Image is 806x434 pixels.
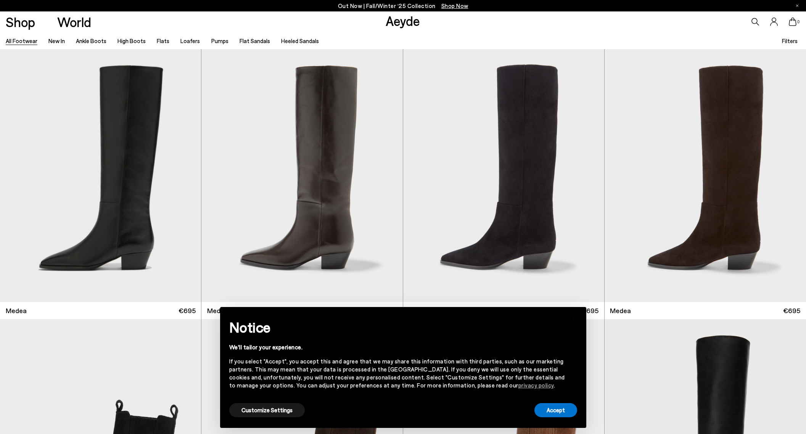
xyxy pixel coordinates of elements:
[201,302,402,319] a: Medea €695
[281,37,319,44] a: Heeled Sandals
[605,302,806,319] a: Medea €695
[201,49,402,302] img: Medea Knee-High Boots
[441,2,468,9] span: Navigate to /collections/new-in
[207,306,228,315] span: Medea
[782,37,798,44] span: Filters
[338,1,468,11] p: Out Now | Fall/Winter ‘25 Collection
[48,37,65,44] a: New In
[211,37,228,44] a: Pumps
[201,49,402,302] div: 2 / 6
[157,37,169,44] a: Flats
[518,382,554,389] a: privacy policy
[240,37,270,44] a: Flat Sandals
[76,37,106,44] a: Ankle Boots
[571,313,577,324] span: ×
[386,13,420,29] a: Aeyde
[6,306,27,315] span: Medea
[796,20,800,24] span: 0
[179,306,196,315] span: €695
[180,37,200,44] a: Loafers
[229,357,565,389] div: If you select "Accept", you accept this and agree that we may share this information with third p...
[610,306,631,315] span: Medea
[6,15,35,29] a: Shop
[534,403,577,417] button: Accept
[403,49,604,302] img: Medea Suede Knee-High Boots
[6,37,37,44] a: All Footwear
[605,49,806,302] img: Medea Suede Knee-High Boots
[57,15,91,29] a: World
[229,317,565,337] h2: Notice
[783,306,800,315] span: €695
[229,343,565,351] div: We'll tailor your experience.
[789,18,796,26] a: 0
[229,403,305,417] button: Customize Settings
[117,37,146,44] a: High Boots
[565,309,583,328] button: Close this notice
